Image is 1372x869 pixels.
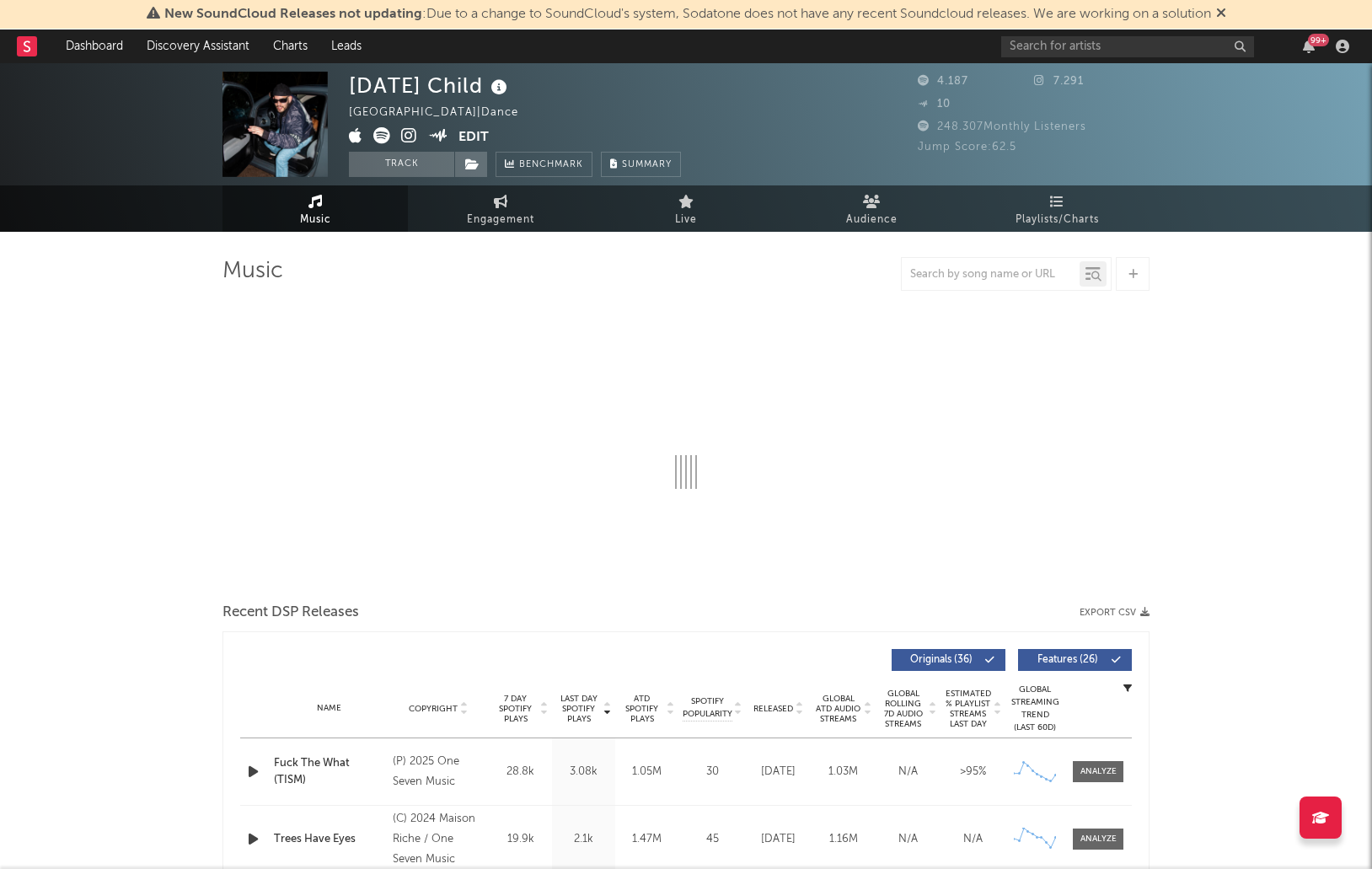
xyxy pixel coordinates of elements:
span: Jump Score: 62.5 [918,142,1016,153]
a: Audience [779,185,964,232]
span: Benchmark [519,155,583,175]
div: 1.16M [815,831,871,848]
span: Live [675,210,697,230]
button: Summary [601,152,681,177]
span: Originals ( 36 ) [903,655,980,665]
a: Discovery Assistant [135,30,261,63]
span: Audience [846,210,898,230]
a: Benchmark [496,152,592,177]
a: Engagement [408,185,593,232]
div: [DATE] Child [349,72,512,99]
span: Dismiss [1216,8,1226,21]
div: N/A [880,764,936,780]
div: 30 [683,764,742,780]
button: 99+ [1303,40,1315,53]
a: Trees Have Eyes [274,831,384,848]
span: Music [300,210,331,230]
a: Music [222,185,408,232]
span: 7.291 [1034,76,1084,87]
div: (P) 2025 One Seven Music [393,752,485,792]
span: 10 [918,99,951,110]
div: 19.9k [493,831,548,848]
span: Engagement [467,210,534,230]
div: 1.03M [815,764,871,780]
div: Name [274,702,384,715]
span: Recent DSP Releases [222,603,359,623]
div: 2.1k [556,831,611,848]
span: Features ( 26 ) [1029,655,1107,665]
button: Originals(36) [892,649,1005,671]
div: [DATE] [750,831,807,848]
span: 7 Day Spotify Plays [493,694,538,724]
div: N/A [880,831,936,848]
div: >95% [945,764,1001,780]
div: Global Streaming Trend (Last 60D) [1010,684,1060,734]
a: Dashboard [54,30,135,63]
span: : Due to a change to SoundCloud's system, Sodatone does not have any recent Soundcloud releases. ... [164,8,1211,21]
span: Playlists/Charts [1016,210,1099,230]
span: 248.307 Monthly Listeners [918,121,1086,132]
a: Leads [319,30,373,63]
span: Summary [622,160,672,169]
button: Edit [458,127,489,148]
div: [DATE] [750,764,807,780]
div: 1.47M [619,831,674,848]
span: Estimated % Playlist Streams Last Day [945,689,991,729]
button: Track [349,152,454,177]
div: 1.05M [619,764,674,780]
div: N/A [945,831,1001,848]
div: 28.8k [493,764,548,780]
span: ATD Spotify Plays [619,694,664,724]
button: Features(26) [1018,649,1132,671]
span: Global Rolling 7D Audio Streams [880,689,926,729]
span: Copyright [409,704,458,714]
a: Playlists/Charts [964,185,1150,232]
a: Charts [261,30,319,63]
span: New SoundCloud Releases not updating [164,8,422,21]
span: 4.187 [918,76,968,87]
a: Live [593,185,779,232]
button: Export CSV [1080,608,1150,618]
div: 99 + [1308,34,1329,46]
span: Released [753,704,793,714]
span: Global ATD Audio Streams [815,694,861,724]
input: Search for artists [1001,36,1254,57]
div: 3.08k [556,764,611,780]
span: Spotify Popularity [683,695,732,721]
a: Fuck The What (TISM) [274,755,384,788]
input: Search by song name or URL [902,268,1080,282]
div: [GEOGRAPHIC_DATA] | Dance [349,103,538,123]
span: Last Day Spotify Plays [556,694,601,724]
div: 45 [683,831,742,848]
